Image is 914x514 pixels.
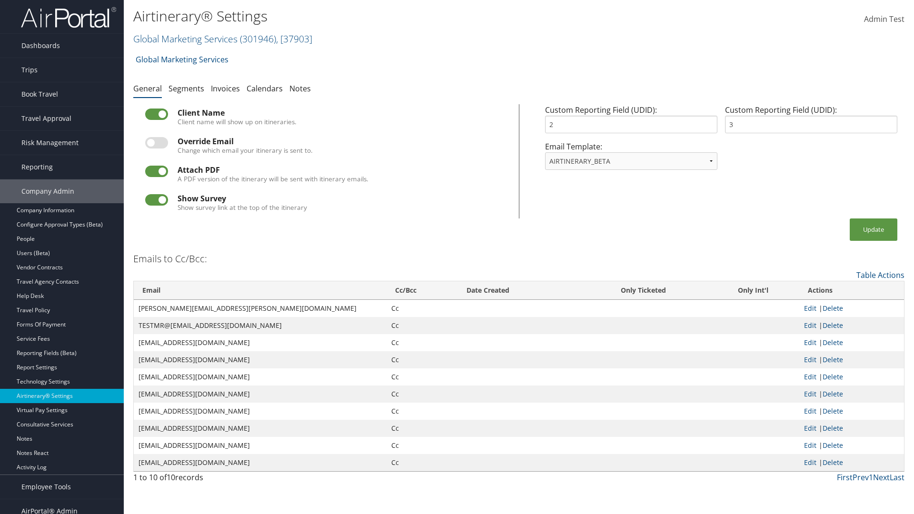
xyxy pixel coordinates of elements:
[133,6,647,26] h1: Airtinerary® Settings
[134,351,387,368] td: [EMAIL_ADDRESS][DOMAIN_NAME]
[21,179,74,203] span: Company Admin
[799,334,904,351] td: |
[134,420,387,437] td: [EMAIL_ADDRESS][DOMAIN_NAME]
[387,351,458,368] td: Cc
[799,317,904,334] td: |
[134,454,387,471] td: [EMAIL_ADDRESS][DOMAIN_NAME]
[134,368,387,385] td: [EMAIL_ADDRESS][DOMAIN_NAME]
[21,58,38,82] span: Trips
[387,420,458,437] td: Cc
[240,32,276,45] span: ( 301946 )
[21,82,58,106] span: Book Travel
[580,281,707,300] th: Only Ticketed: activate to sort column ascending
[804,389,816,398] a: Edit
[387,437,458,454] td: Cc
[823,372,843,381] a: Delete
[823,441,843,450] a: Delete
[178,146,313,155] label: Change which email your itinerary is sent to.
[804,372,816,381] a: Edit
[276,32,312,45] span: , [ 37903 ]
[289,83,311,94] a: Notes
[133,472,320,488] div: 1 to 10 of records
[823,406,843,415] a: Delete
[21,34,60,58] span: Dashboards
[178,174,368,184] label: A PDF version of the itinerary will be sent with itinerary emails.
[133,83,162,94] a: General
[804,355,816,364] a: Edit
[541,104,721,141] div: Custom Reporting Field (UDID):
[178,166,507,174] div: Attach PDF
[247,83,283,94] a: Calendars
[823,338,843,347] a: Delete
[21,155,53,179] span: Reporting
[134,317,387,334] td: TESTMR@[EMAIL_ADDRESS][DOMAIN_NAME]
[823,389,843,398] a: Delete
[134,281,387,300] th: Email: activate to sort column ascending
[387,334,458,351] td: Cc
[804,338,816,347] a: Edit
[799,300,904,317] td: |
[21,6,116,29] img: airportal-logo.png
[458,281,580,300] th: Date Created: activate to sort column ascending
[804,424,816,433] a: Edit
[178,117,297,127] label: Client name will show up on itineraries.
[387,454,458,471] td: Cc
[804,441,816,450] a: Edit
[387,281,458,300] th: Cc/Bcc: activate to sort column ascending
[133,252,207,266] h3: Emails to Cc/Bcc:
[136,50,228,69] a: Global Marketing Services
[864,5,904,34] a: Admin Test
[799,420,904,437] td: |
[853,472,869,483] a: Prev
[21,107,71,130] span: Travel Approval
[167,472,175,483] span: 10
[823,424,843,433] a: Delete
[541,141,721,178] div: Email Template:
[134,300,387,317] td: [PERSON_NAME][EMAIL_ADDRESS][PERSON_NAME][DOMAIN_NAME]
[799,351,904,368] td: |
[799,368,904,385] td: |
[837,472,853,483] a: First
[21,131,79,155] span: Risk Management
[721,104,901,141] div: Custom Reporting Field (UDID):
[178,137,507,146] div: Override Email
[850,218,897,241] button: Update
[706,281,799,300] th: Only Int'l: activate to sort column ascending
[823,304,843,313] a: Delete
[178,194,507,203] div: Show Survey
[387,368,458,385] td: Cc
[387,300,458,317] td: Cc
[134,403,387,420] td: [EMAIL_ADDRESS][DOMAIN_NAME]
[804,458,816,467] a: Edit
[387,385,458,403] td: Cc
[804,406,816,415] a: Edit
[804,304,816,313] a: Edit
[799,454,904,471] td: |
[869,472,873,483] a: 1
[387,317,458,334] td: Cc
[134,437,387,454] td: [EMAIL_ADDRESS][DOMAIN_NAME]
[890,472,904,483] a: Last
[823,355,843,364] a: Delete
[873,472,890,483] a: Next
[178,203,307,212] label: Show survey link at the top of the itinerary
[799,403,904,420] td: |
[134,334,387,351] td: [EMAIL_ADDRESS][DOMAIN_NAME]
[169,83,204,94] a: Segments
[799,281,904,300] th: Actions
[856,270,904,280] a: Table Actions
[804,321,816,330] a: Edit
[799,385,904,403] td: |
[799,437,904,454] td: |
[211,83,240,94] a: Invoices
[387,403,458,420] td: Cc
[133,32,312,45] a: Global Marketing Services
[823,458,843,467] a: Delete
[21,475,71,499] span: Employee Tools
[864,14,904,24] span: Admin Test
[178,109,507,117] div: Client Name
[823,321,843,330] a: Delete
[134,385,387,403] td: [EMAIL_ADDRESS][DOMAIN_NAME]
